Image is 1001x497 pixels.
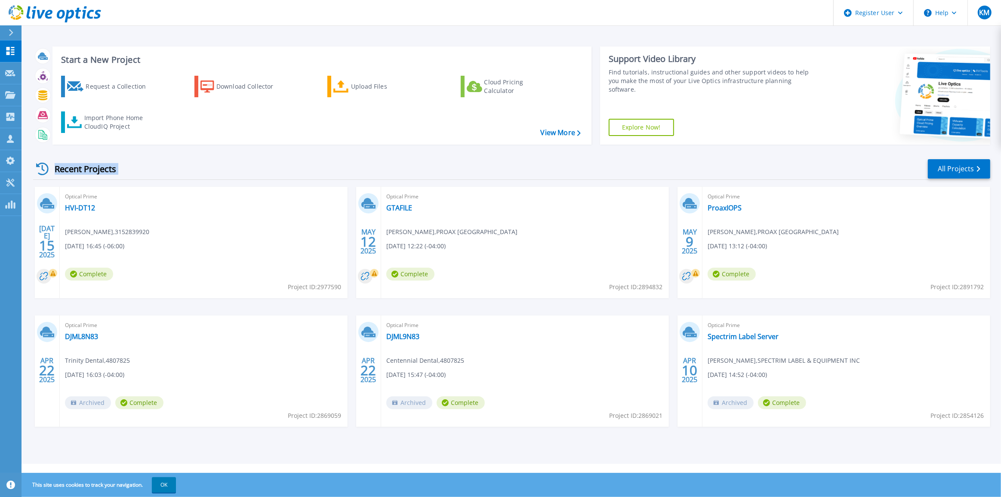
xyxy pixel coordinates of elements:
[194,76,290,97] a: Download Collector
[360,238,376,245] span: 12
[930,411,984,420] span: Project ID: 2854126
[61,55,580,65] h3: Start a New Project
[152,477,176,493] button: OK
[86,78,154,95] div: Request a Collection
[682,367,697,374] span: 10
[609,53,810,65] div: Support Video Library
[708,268,756,281] span: Complete
[541,129,581,137] a: View More
[65,396,111,409] span: Archived
[115,396,163,409] span: Complete
[39,226,55,257] div: [DATE] 2025
[708,204,742,212] a: ProaxIOPS
[609,411,662,420] span: Project ID: 2869021
[708,192,985,201] span: Optical Prime
[351,78,420,95] div: Upload Files
[65,227,149,237] span: [PERSON_NAME] , 3152839920
[609,119,674,136] a: Explore Now!
[24,477,176,493] span: This site uses cookies to track your navigation.
[39,242,55,249] span: 15
[33,158,128,179] div: Recent Projects
[609,282,662,292] span: Project ID: 2894832
[708,356,860,365] span: [PERSON_NAME] , SPECTRIM LABEL & EQUIPMENT INC
[386,241,446,251] span: [DATE] 12:22 (-04:00)
[39,367,55,374] span: 22
[386,396,432,409] span: Archived
[386,192,664,201] span: Optical Prime
[360,367,376,374] span: 22
[928,159,990,179] a: All Projects
[65,268,113,281] span: Complete
[681,226,698,257] div: MAY 2025
[39,355,55,386] div: APR 2025
[708,396,754,409] span: Archived
[386,370,446,380] span: [DATE] 15:47 (-04:00)
[437,396,485,409] span: Complete
[708,227,839,237] span: [PERSON_NAME] , PROAX [GEOGRAPHIC_DATA]
[609,68,810,94] div: Find tutorials, instructional guides and other support videos to help you make the most of your L...
[386,356,464,365] span: Centennial Dental , 4807825
[216,78,285,95] div: Download Collector
[84,114,151,131] div: Import Phone Home CloudIQ Project
[360,226,376,257] div: MAY 2025
[288,282,341,292] span: Project ID: 2977590
[386,321,664,330] span: Optical Prime
[288,411,341,420] span: Project ID: 2869059
[65,192,342,201] span: Optical Prime
[708,332,779,341] a: Spectrim Label Server
[65,241,124,251] span: [DATE] 16:45 (-06:00)
[65,370,124,380] span: [DATE] 16:03 (-04:00)
[708,370,767,380] span: [DATE] 14:52 (-04:00)
[327,76,423,97] a: Upload Files
[65,332,98,341] a: DJML8N83
[61,76,157,97] a: Request a Collection
[386,268,434,281] span: Complete
[65,356,130,365] span: Trinity Dental , 4807825
[979,9,989,16] span: KM
[686,238,693,245] span: 9
[681,355,698,386] div: APR 2025
[386,227,517,237] span: [PERSON_NAME] , PROAX [GEOGRAPHIC_DATA]
[708,321,985,330] span: Optical Prime
[65,204,95,212] a: HVI-DT12
[758,396,806,409] span: Complete
[484,78,553,95] div: Cloud Pricing Calculator
[930,282,984,292] span: Project ID: 2891792
[360,355,376,386] div: APR 2025
[708,241,767,251] span: [DATE] 13:12 (-04:00)
[386,332,419,341] a: DJML9N83
[386,204,412,212] a: GTAFILE
[461,76,557,97] a: Cloud Pricing Calculator
[65,321,342,330] span: Optical Prime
